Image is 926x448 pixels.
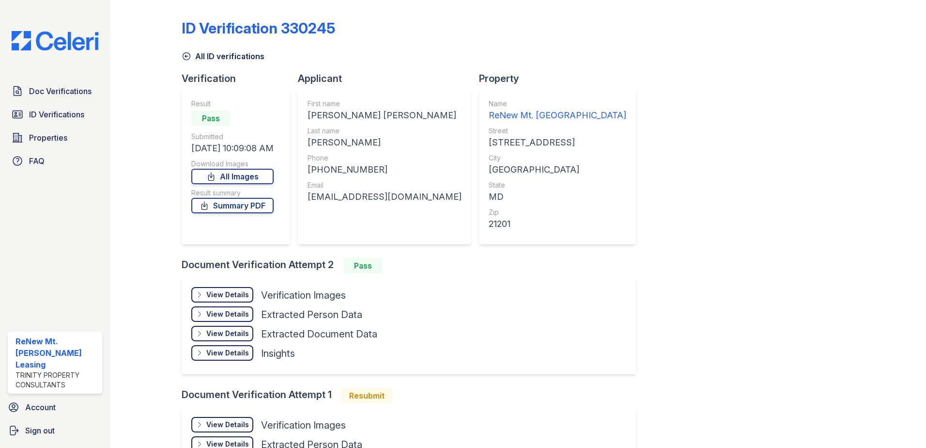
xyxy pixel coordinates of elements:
div: Phone [308,153,462,163]
div: [PERSON_NAME] [308,136,462,149]
div: Verification Images [261,418,346,432]
div: Submitted [191,132,274,142]
div: 21201 [489,217,626,231]
div: Extracted Person Data [261,308,362,321]
div: View Details [206,420,249,430]
a: Name ReNew Mt. [GEOGRAPHIC_DATA] [489,99,626,122]
div: Zip [489,208,626,217]
div: [EMAIL_ADDRESS][DOMAIN_NAME] [308,190,462,204]
a: Sign out [4,421,106,440]
div: Name [489,99,626,109]
div: Insights [261,347,295,360]
div: View Details [206,290,249,300]
div: Pass [343,258,382,273]
div: State [489,180,626,190]
div: Trinity Property Consultants [15,370,98,390]
div: City [489,153,626,163]
span: ID Verifications [29,109,84,120]
span: Properties [29,132,67,144]
img: CE_Logo_Blue-a8612792a0a2168367f1c8372b55b34899dd931a85d93a1a3d3e32e68fde9ad4.png [4,31,106,50]
div: Last name [308,126,462,136]
div: Verification Images [261,288,346,302]
a: Account [4,398,106,417]
div: [PHONE_NUMBER] [308,163,462,176]
a: FAQ [8,151,102,171]
div: Document Verification Attempt 2 [182,258,644,273]
div: [PERSON_NAME] [PERSON_NAME] [308,109,462,122]
div: Resubmit [341,388,392,403]
div: Download Images [191,159,274,169]
div: ReNew Mt. [PERSON_NAME] Leasing [15,336,98,370]
div: Applicant [298,72,479,85]
span: FAQ [29,155,45,167]
div: [GEOGRAPHIC_DATA] [489,163,626,176]
div: Result [191,99,274,109]
span: Doc Verifications [29,85,92,97]
div: Document Verification Attempt 1 [182,388,644,403]
div: Extracted Document Data [261,327,377,341]
iframe: chat widget [885,409,916,438]
a: ID Verifications [8,105,102,124]
div: Email [308,180,462,190]
div: Property [479,72,644,85]
span: Sign out [25,425,55,436]
div: View Details [206,309,249,319]
span: Account [25,401,56,413]
div: First name [308,99,462,109]
div: Result summary [191,188,274,198]
a: Doc Verifications [8,81,102,101]
div: [DATE] 10:09:08 AM [191,142,274,155]
div: View Details [206,348,249,358]
a: Summary PDF [191,198,274,213]
a: All ID verifications [182,50,264,62]
div: Pass [191,111,230,126]
a: All Images [191,169,274,184]
div: MD [489,190,626,204]
div: Street [489,126,626,136]
div: [STREET_ADDRESS] [489,136,626,149]
div: ReNew Mt. [GEOGRAPHIC_DATA] [489,109,626,122]
div: View Details [206,329,249,338]
div: ID Verification 330245 [182,19,335,37]
a: Properties [8,128,102,147]
div: Verification [182,72,298,85]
